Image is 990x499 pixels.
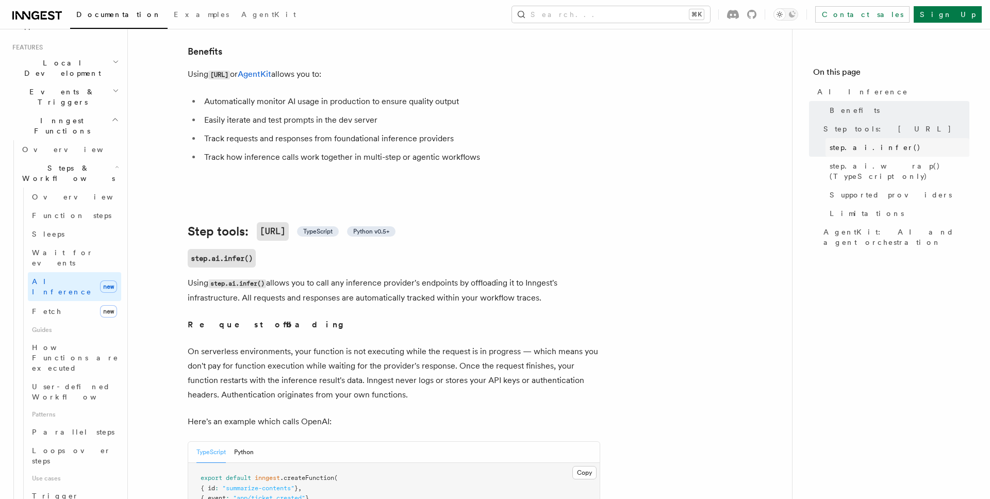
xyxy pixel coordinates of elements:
[226,474,251,481] span: default
[8,115,111,136] span: Inngest Functions
[823,227,969,247] span: AgentKit: AI and agent orchestration
[28,243,121,272] a: Wait for events
[174,10,229,19] span: Examples
[188,320,351,329] strong: Request offloading
[280,474,334,481] span: .createFunction
[914,6,982,23] a: Sign Up
[826,101,969,120] a: Benefits
[813,82,969,101] a: AI Inference
[188,249,256,268] a: step.ai.infer()
[689,9,704,20] kbd: ⌘K
[28,225,121,243] a: Sleeps
[235,3,302,28] a: AgentKit
[819,120,969,138] a: Step tools: [URL]
[830,190,952,200] span: Supported providers
[168,3,235,28] a: Examples
[32,428,114,436] span: Parallel steps
[353,227,389,236] span: Python v0.5+
[188,67,600,82] p: Using or allows you to:
[18,159,121,188] button: Steps & Workflows
[28,441,121,470] a: Loops over steps
[28,322,121,338] span: Guides
[18,140,121,159] a: Overview
[188,344,600,402] p: On serverless environments, your function is not executing while the request is in progress — whi...
[298,485,302,492] span: ,
[8,82,121,111] button: Events & Triggers
[188,222,395,241] a: Step tools:[URL] TypeScript Python v0.5+
[28,423,121,441] a: Parallel steps
[819,223,969,252] a: AgentKit: AI and agent orchestration
[8,43,43,52] span: Features
[76,10,161,19] span: Documentation
[255,474,280,481] span: inngest
[201,474,222,481] span: export
[32,230,64,238] span: Sleeps
[303,227,333,236] span: TypeScript
[826,138,969,157] a: step.ai.infer()
[830,208,904,219] span: Limitations
[201,113,600,127] li: Easily iterate and test prompts in the dev server
[238,69,271,79] a: AgentKit
[28,338,121,377] a: How Functions are executed
[201,150,600,164] li: Track how inference calls work together in multi-step or agentic workflows
[18,163,115,184] span: Steps & Workflows
[208,71,230,79] code: [URL]
[8,58,112,78] span: Local Development
[215,485,219,492] span: :
[188,414,600,429] p: Here's an example which calls OpenAI:
[830,105,880,115] span: Benefits
[22,145,128,154] span: Overview
[8,54,121,82] button: Local Development
[32,277,92,296] span: AI Inference
[826,204,969,223] a: Limitations
[817,87,908,97] span: AI Inference
[830,142,921,153] span: step.ai.infer()
[201,131,600,146] li: Track requests and responses from foundational inference providers
[32,193,138,201] span: Overview
[28,272,121,301] a: AI Inferencenew
[830,161,969,181] span: step.ai.wrap() (TypeScript only)
[28,377,121,406] a: User-defined Workflows
[32,307,62,315] span: Fetch
[334,474,338,481] span: (
[188,276,600,305] p: Using allows you to call any inference provider's endpoints by offloading it to Inngest's infrast...
[826,186,969,204] a: Supported providers
[28,470,121,487] span: Use cases
[201,485,215,492] span: { id
[28,206,121,225] a: Function steps
[32,248,93,267] span: Wait for events
[32,382,125,401] span: User-defined Workflows
[28,188,121,206] a: Overview
[201,94,600,109] li: Automatically monitor AI usage in production to ensure quality output
[32,211,111,220] span: Function steps
[100,305,117,318] span: new
[32,343,119,372] span: How Functions are executed
[208,279,266,288] code: step.ai.infer()
[823,124,952,134] span: Step tools: [URL]
[815,6,910,23] a: Contact sales
[813,66,969,82] h4: On this page
[70,3,168,29] a: Documentation
[257,222,289,241] code: [URL]
[28,406,121,423] span: Patterns
[196,442,226,463] button: TypeScript
[222,485,294,492] span: "summarize-contents"
[234,442,254,463] button: Python
[32,446,111,465] span: Loops over steps
[188,44,222,59] a: Benefits
[512,6,710,23] button: Search...⌘K
[773,8,798,21] button: Toggle dark mode
[28,301,121,322] a: Fetchnew
[294,485,298,492] span: }
[826,157,969,186] a: step.ai.wrap() (TypeScript only)
[241,10,296,19] span: AgentKit
[8,111,121,140] button: Inngest Functions
[100,280,117,293] span: new
[572,466,597,479] button: Copy
[8,87,112,107] span: Events & Triggers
